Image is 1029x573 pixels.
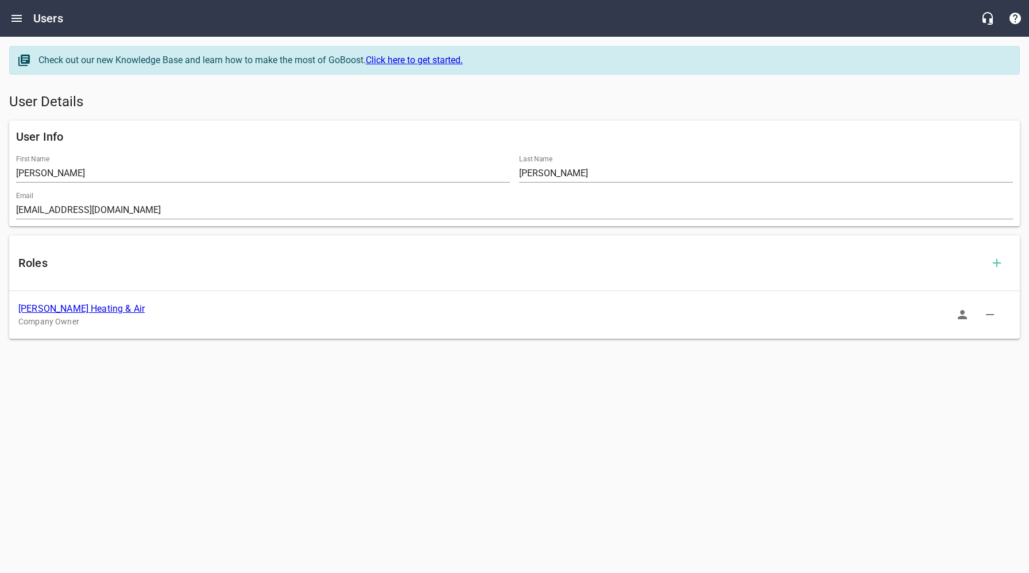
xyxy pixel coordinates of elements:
h5: User Details [9,93,1020,111]
label: First Name [16,156,49,162]
button: Live Chat [974,5,1001,32]
label: Last Name [519,156,552,162]
button: Delete Role [976,301,1004,328]
h6: Roles [18,254,983,272]
div: Check out our new Knowledge Base and learn how to make the most of GoBoost. [38,53,1008,67]
a: Click here to get started. [366,55,463,65]
button: Add Role [983,249,1011,277]
label: Email [16,192,33,199]
button: Support Portal [1001,5,1029,32]
button: Open drawer [3,5,30,32]
h6: Users [33,9,63,28]
a: [PERSON_NAME] Heating & Air [18,303,145,314]
h6: User Info [16,127,1013,146]
p: Company Owner [18,316,992,328]
button: Sign In as Role [949,301,976,328]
